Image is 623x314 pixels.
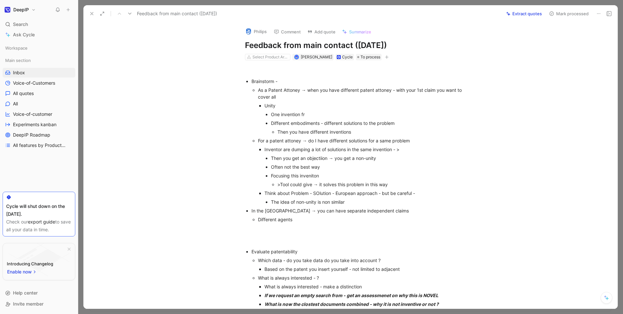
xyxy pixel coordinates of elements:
div: Check our to save all your data in time. [6,218,72,234]
em: What is now the clostest documents combined - why it is not inventive or not ? [264,301,439,307]
div: Think about Problem - SOlution - European approach - but be careful - [264,190,470,197]
span: Search [13,20,28,28]
a: Experiments kanban [3,120,75,129]
span: To process [360,54,380,60]
div: Based on the patent you insert yourself - not limited to adjacent [264,266,470,272]
div: Then you have different inventions [277,128,470,135]
div: Main sectionInboxVoice-of-CustomersAll quotesAllVoice-of-customerExperiments kanbanDeepIP Roadmap... [3,55,75,150]
div: Different agents [258,216,470,223]
div: Select Product Areas [252,54,289,60]
div: Focusing this inveniton [271,172,470,179]
div: >Tool could give → it solves this problem in this way [277,181,470,188]
span: Inbox [13,69,25,76]
button: DeepIPDeepIP [3,5,37,14]
div: Often not the best way [271,163,470,170]
span: Voice-of-Customers [13,80,55,86]
a: DeepIP Roadmap [3,130,75,140]
a: Ask Cycle [3,30,75,40]
div: Cycle will shut down on the [DATE]. [6,202,72,218]
img: logo [245,28,252,35]
div: Brainstorm - [251,78,470,85]
button: Add quote [304,27,338,36]
span: Main section [5,57,31,64]
img: bg-BLZuj68n.svg [8,243,69,276]
div: Then you get an objectiion → you get a non-unity [271,155,470,162]
span: Workspace [5,45,28,51]
span: Invite member [13,301,43,307]
div: As a Patent Attoney → when you have different patent attoney - with your 1st claim you want to co... [258,87,470,100]
div: To process [356,54,382,60]
button: Summarize [339,27,374,36]
a: All [3,99,75,109]
span: All quotes [13,90,34,97]
span: [PERSON_NAME] [301,54,332,59]
div: In the [GEOGRAPHIC_DATA] → you can have separate independent claims [251,207,470,214]
div: Evaluate patentability [251,248,470,255]
img: avatar [295,55,298,59]
span: Experiments kanban [13,121,56,128]
span: Summarize [349,29,371,35]
span: All features by Product area [13,142,67,149]
div: Main section [3,55,75,65]
span: Ask Cycle [13,31,35,39]
div: Cycle [342,54,353,60]
div: Help center [3,288,75,298]
div: Which data - do you take data do you take into account ? [258,257,470,264]
button: Comment [271,27,304,36]
em: If we request an empty search from - get an assessmenet on why this is NOVEL [264,293,438,298]
div: Different embodiments - different solutions to the problem [271,120,470,127]
a: Voice-of-customer [3,109,75,119]
a: export guide [28,219,55,224]
h1: DeepIP [13,7,29,13]
button: Mark processed [546,9,592,18]
div: Introducing Changelog [7,260,53,268]
span: All [13,101,18,107]
a: All quotes [3,89,75,98]
div: Search [3,19,75,29]
div: Invite member [3,299,75,309]
div: Inventor are dumping a lot of solutions in the same invention - > [264,146,470,153]
button: Extract quotes [503,9,545,18]
div: One invention fr [271,111,470,118]
div: For a patent attoney → do I have different solutions for a same problem [258,137,470,144]
div: What is always interested - ? [258,274,470,281]
div: Unity [264,102,470,109]
span: Voice-of-customer [13,111,52,117]
span: Enable now [7,268,32,276]
button: logoPhilips [242,27,270,36]
div: The idea of non-unity is non similar [271,199,470,205]
span: Help center [13,290,38,296]
span: DeepIP Roadmap [13,132,50,138]
div: Workspace [3,43,75,53]
a: Voice-of-Customers [3,78,75,88]
h1: Feedback from main contact ([DATE]) [245,40,470,51]
img: DeepIP [4,6,11,13]
a: All features by Product area [3,140,75,150]
span: Feedback from main contact ([DATE]) [137,10,217,18]
button: Enable now [7,268,37,276]
a: Inbox [3,68,75,78]
div: What is always interested - make a distinction [264,283,470,290]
